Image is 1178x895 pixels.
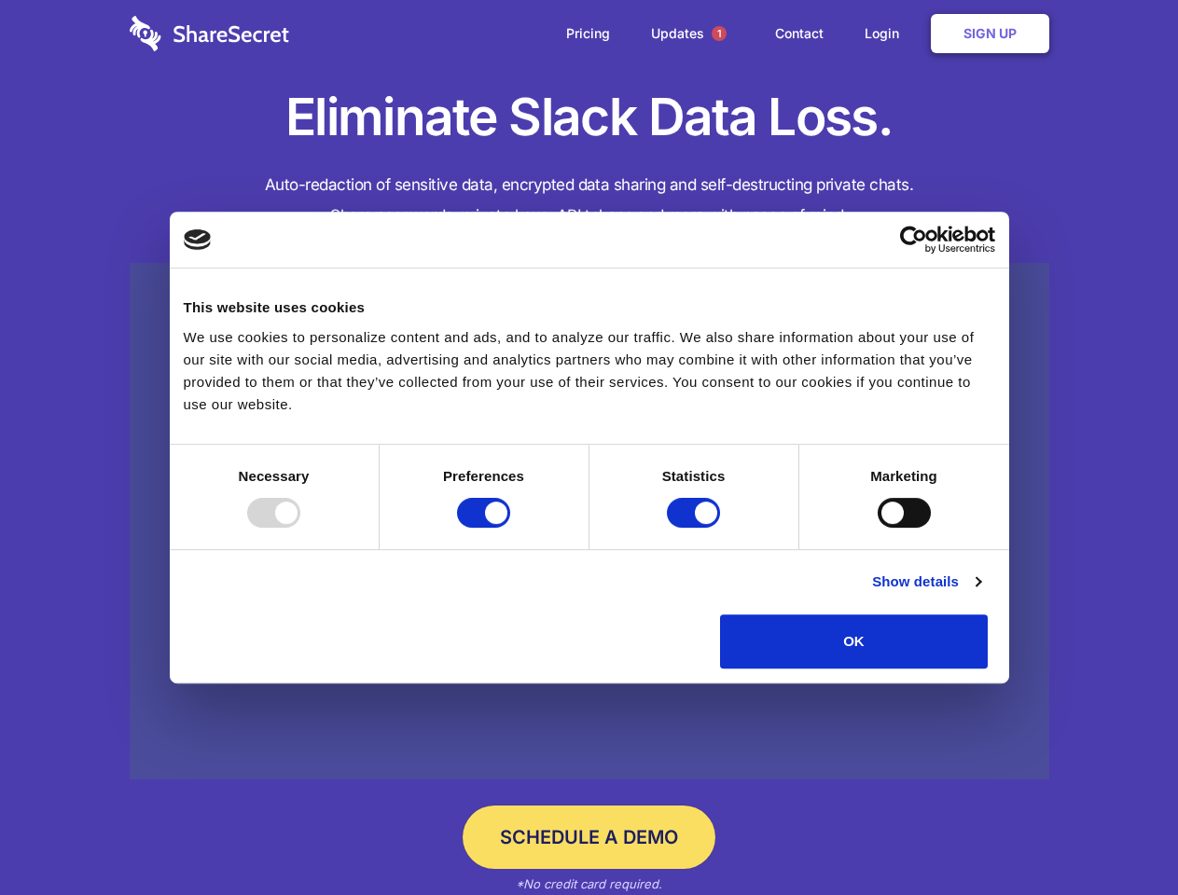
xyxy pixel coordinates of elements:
h1: Eliminate Slack Data Loss. [130,84,1049,151]
strong: Marketing [870,468,937,484]
div: This website uses cookies [184,296,995,319]
strong: Preferences [443,468,524,484]
a: Sign Up [931,14,1049,53]
strong: Necessary [239,468,310,484]
img: logo-wordmark-white-trans-d4663122ce5f474addd5e946df7df03e33cb6a1c49d2221995e7729f52c070b2.svg [130,16,289,51]
span: 1 [712,26,727,41]
a: Pricing [547,5,629,62]
img: logo [184,229,212,250]
a: Login [846,5,927,62]
em: *No credit card required. [516,876,662,891]
a: Usercentrics Cookiebot - opens in a new window [832,226,995,254]
div: We use cookies to personalize content and ads, and to analyze our traffic. We also share informat... [184,326,995,416]
a: Contact [756,5,842,62]
a: Wistia video thumbnail [130,263,1049,780]
a: Schedule a Demo [463,805,715,869]
a: Show details [872,571,980,593]
button: OK [720,614,988,668]
h4: Auto-redaction of sensitive data, encrypted data sharing and self-destructing private chats. Shar... [130,170,1049,231]
strong: Statistics [662,468,726,484]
